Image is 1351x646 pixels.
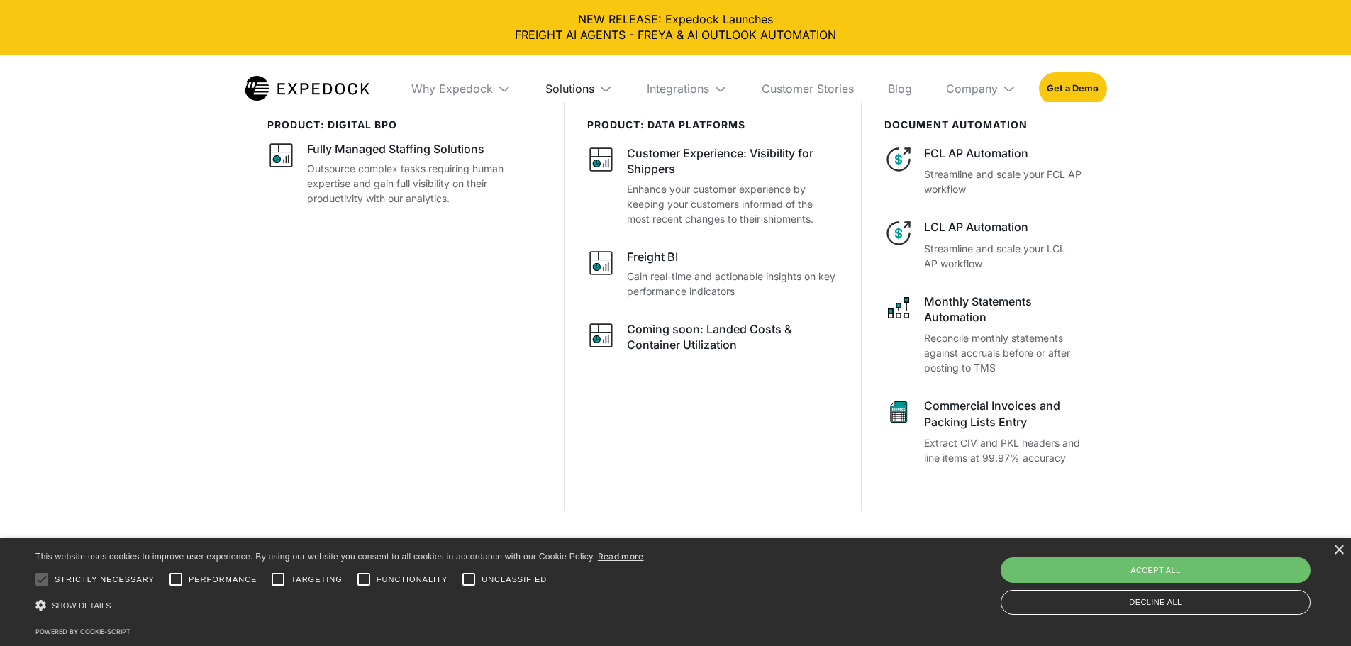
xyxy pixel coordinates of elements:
[587,145,838,226] a: Customer Experience: Visibility for ShippersEnhance your customer experience by keeping your cust...
[884,219,1084,270] a: LCL AP AutomationStreamline and scale your LCL AP workflow
[627,145,838,177] div: Customer Experience: Visibility for Shippers
[750,55,865,123] a: Customer Stories
[11,27,1340,43] a: FREIGHT AI AGENTS - FREYA & AI OUTLOOK AUTOMATION
[35,596,644,616] div: Show details
[598,551,644,562] a: Read more
[35,628,130,635] a: Powered by cookie-script
[1001,590,1311,615] div: Decline all
[482,574,547,586] span: Unclassified
[189,574,257,586] span: Performance
[545,82,594,96] div: Solutions
[884,119,1084,131] div: document automation
[924,167,1084,196] p: Streamline and scale your FCL AP workflow
[924,294,1084,325] div: Monthly Statements Automation
[924,398,1084,430] div: Commercial Invoices and Packing Lists Entry
[291,574,342,586] span: Targeting
[587,249,838,299] a: Freight BIGain real-time and actionable insights on key performance indicators
[1039,72,1106,105] a: Get a Demo
[35,552,595,562] span: This website uses cookies to improve user experience. By using our website you consent to all coo...
[55,574,155,586] span: Strictly necessary
[877,55,923,123] a: Blog
[627,182,838,226] p: Enhance your customer experience by keeping your customers informed of the most recent changes to...
[935,55,1028,123] div: Company
[411,82,493,96] div: Why Expedock
[267,141,542,206] a: Fully Managed Staffing SolutionsOutsource complex tasks requiring human expertise and gain full v...
[377,574,447,586] span: Functionality
[307,161,542,206] p: Outsource complex tasks requiring human expertise and gain full visibility on their productivity ...
[587,119,838,131] div: PRODUCT: data platforms
[400,55,523,123] div: Why Expedock
[1001,557,1311,583] div: Accept all
[267,119,542,131] div: product: digital bpo
[534,55,624,123] div: Solutions
[52,601,111,610] span: Show details
[627,269,838,299] p: Gain real-time and actionable insights on key performance indicators
[924,145,1084,161] div: FCL AP Automation
[924,435,1084,465] p: Extract CIV and PKL headers and line items at 99.97% accuracy
[647,82,709,96] div: Integrations
[1333,545,1344,556] div: Close
[627,249,678,264] div: Freight BI
[946,82,998,96] div: Company
[627,321,838,353] div: Coming soon: Landed Costs & Container Utilization
[1280,578,1351,646] iframe: Chat Widget
[307,141,484,157] div: Fully Managed Staffing Solutions
[635,55,739,123] div: Integrations
[884,145,1084,196] a: FCL AP AutomationStreamline and scale your FCL AP workflow
[924,241,1084,271] p: Streamline and scale your LCL AP workflow
[884,294,1084,376] a: Monthly Statements AutomationReconcile monthly statements against accruals before or after postin...
[924,219,1084,235] div: LCL AP Automation
[587,321,838,357] a: Coming soon: Landed Costs & Container Utilization
[884,398,1084,465] a: Commercial Invoices and Packing Lists EntryExtract CIV and PKL headers and line items at 99.97% a...
[11,11,1340,43] div: NEW RELEASE: Expedock Launches
[924,330,1084,375] p: Reconcile monthly statements against accruals before or after posting to TMS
